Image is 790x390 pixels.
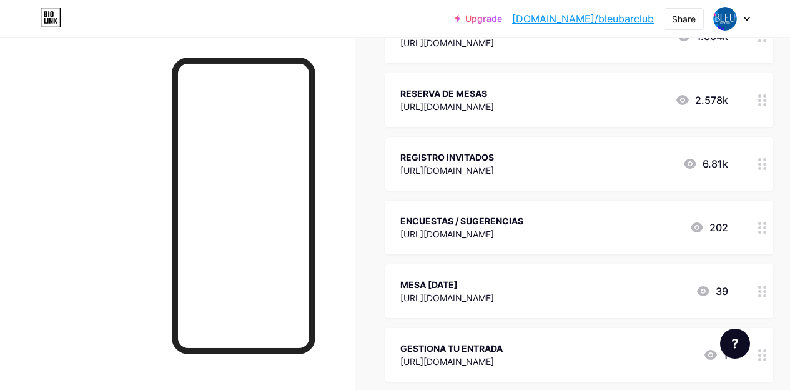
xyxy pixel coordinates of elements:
div: 2.578k [675,92,728,107]
div: RESERVA DE MESAS [400,87,494,100]
div: [URL][DOMAIN_NAME] [400,36,494,49]
a: [DOMAIN_NAME]/bleubarclub [512,11,654,26]
div: ENCUESTAS / SUGERENCIAS [400,214,523,227]
div: 6.81k [683,156,728,171]
div: [URL][DOMAIN_NAME] [400,355,503,368]
div: 39 [696,284,728,299]
div: [URL][DOMAIN_NAME] [400,100,494,113]
div: [URL][DOMAIN_NAME] [400,227,523,241]
a: Upgrade [455,14,502,24]
div: MESA [DATE] [400,278,494,291]
div: [URL][DOMAIN_NAME] [400,291,494,304]
div: 1 [703,347,728,362]
img: Bleu bar club [713,7,737,31]
div: Share [672,12,696,26]
div: GESTIONA TU ENTRADA [400,342,503,355]
div: [URL][DOMAIN_NAME] [400,164,494,177]
div: 202 [689,220,728,235]
div: REGISTRO INVITADOS [400,151,494,164]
